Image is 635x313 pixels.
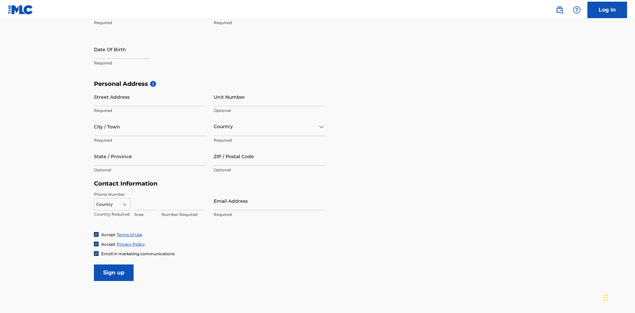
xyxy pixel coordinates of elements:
[214,108,325,114] p: Optional
[94,264,134,281] input: Sign up
[214,137,325,143] p: Required
[94,60,206,66] p: Required
[94,242,98,246] img: checkbox
[150,81,156,87] span: i
[101,251,175,256] span: Enroll in marketing communications
[94,211,130,217] p: Country Required
[94,232,98,236] img: checkbox
[117,242,145,247] a: Privacy Policy
[587,2,627,18] a: Log In
[117,232,142,237] a: Terms of Use
[94,20,206,26] p: Required
[8,5,33,15] img: MLC Logo
[94,252,98,256] img: checkbox
[214,212,325,218] p: Required
[94,180,325,188] h5: Contact Information
[94,80,541,88] h5: Personal Address
[101,232,115,237] span: Accept
[604,288,608,308] div: Drag
[214,167,325,173] p: Optional
[134,212,157,218] p: Area
[94,167,206,173] p: Optional
[161,212,204,218] p: Number Required
[101,242,115,247] span: Accept
[553,3,566,17] a: Public Search
[570,3,583,17] div: Help
[94,137,206,143] p: Required
[94,108,206,114] p: Required
[556,6,564,14] img: search
[573,6,581,14] img: help
[214,20,325,26] p: Required
[602,281,635,313] iframe: Chat Widget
